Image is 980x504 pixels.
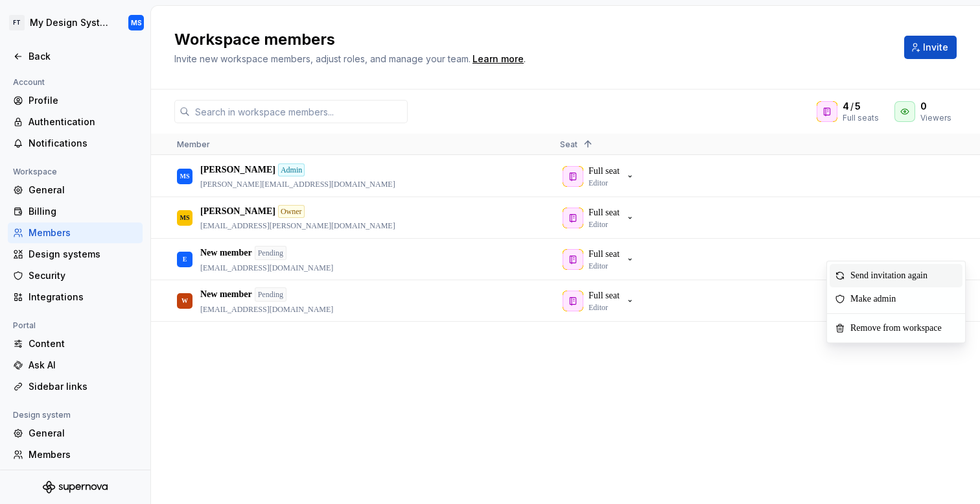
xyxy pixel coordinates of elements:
p: Editor [589,302,608,313]
div: Authentication [29,115,137,128]
a: Notifications [8,133,143,154]
div: Billing [29,205,137,218]
div: Sidebar links [29,380,137,393]
p: Full seat [589,289,620,302]
button: Full seatEditor [560,246,640,272]
div: Pending [255,287,286,302]
div: Ask AI [29,359,137,372]
span: Seat [560,139,577,149]
div: / [843,100,879,113]
div: General [29,427,137,440]
span: Remove from workspace [845,317,952,340]
a: General [8,180,143,200]
button: Full seatEditor [560,288,640,314]
a: Learn more [472,53,524,66]
div: Owner [278,205,305,218]
h2: Workspace members [174,29,889,50]
div: Portal [8,318,41,333]
div: Viewers [920,113,951,123]
div: MS [131,18,142,28]
p: Editor [589,178,608,188]
div: MS [180,163,190,189]
div: Context Menu [826,261,966,343]
span: Send invitation again [845,264,938,287]
a: Members [8,222,143,243]
div: Design systems [29,248,137,261]
a: Security [8,265,143,286]
p: New member [200,246,252,259]
div: Members [29,226,137,239]
div: Design system [8,407,76,423]
p: Full seat [589,248,620,261]
svg: Supernova Logo [43,481,108,494]
span: 5 [855,100,861,113]
p: [EMAIL_ADDRESS][DOMAIN_NAME] [200,304,333,315]
div: MS [180,205,190,230]
p: Editor [589,219,608,230]
a: Profile [8,90,143,111]
a: Billing [8,201,143,222]
p: [PERSON_NAME][EMAIL_ADDRESS][DOMAIN_NAME] [200,179,395,189]
p: [PERSON_NAME] [200,163,275,176]
p: [EMAIL_ADDRESS][PERSON_NAME][DOMAIN_NAME] [200,221,395,231]
div: FT [9,15,25,30]
div: Security [29,269,137,282]
span: Make admin [845,287,906,311]
div: Profile [29,94,137,107]
a: Members [8,444,143,465]
a: General [8,423,143,444]
button: Full seatEditor [560,163,640,189]
div: Integrations [29,291,137,304]
span: Invite new workspace members, adjust roles, and manage your team. [174,53,471,64]
p: [PERSON_NAME] [200,205,275,218]
div: Workspace [8,164,62,180]
a: Versions [8,466,143,486]
p: Editor [589,261,608,271]
div: General [29,184,137,197]
button: FTMy Design SystemMS [3,8,148,37]
div: My Design System [30,16,113,29]
span: 4 [843,100,849,113]
input: Search in workspace members... [190,100,408,123]
p: [EMAIL_ADDRESS][DOMAIN_NAME] [200,263,333,273]
div: Notifications [29,137,137,150]
span: . [471,54,526,64]
div: Content [29,337,137,350]
p: New member [200,288,252,301]
div: Pending [255,246,286,260]
span: Invite [923,41,948,54]
div: E [183,246,187,272]
button: Full seatEditor [560,205,640,231]
a: Back [8,46,143,67]
a: Integrations [8,287,143,307]
a: Content [8,333,143,354]
div: Admin [278,163,305,176]
a: Ask AI [8,355,143,376]
span: 0 [920,100,927,113]
a: Sidebar links [8,376,143,397]
span: Member [177,139,210,149]
div: Full seats [843,113,879,123]
p: Full seat [589,165,620,178]
a: Authentication [8,112,143,132]
div: W [181,288,188,313]
button: Invite [904,36,957,59]
div: Account [8,75,50,90]
div: Back [29,50,137,63]
div: Members [29,448,137,461]
a: Design systems [8,244,143,265]
p: Full seat [589,206,620,219]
